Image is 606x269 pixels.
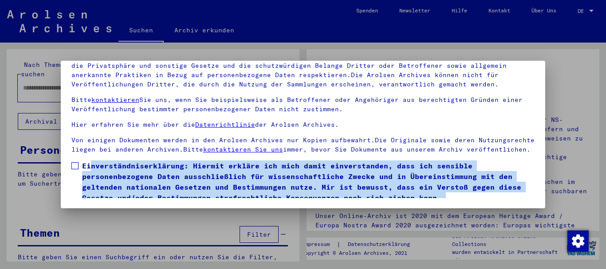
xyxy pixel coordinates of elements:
p: Hier erfahren Sie mehr über die der Arolsen Archives. [71,120,535,129]
a: Datenrichtlinie [195,121,255,129]
a: kontaktieren [91,96,139,104]
p: Bitte beachten Sie, dass dieses Portal über NS - Verfolgte sensible Daten zu identifizierten oder... [71,43,535,89]
a: kontaktieren Sie uns [203,145,283,153]
p: Bitte Sie uns, wenn Sie beispielsweise als Betroffener oder Angehöriger aus berechtigten Gründen ... [71,95,535,114]
p: Von einigen Dokumenten werden in den Arolsen Archives nur Kopien aufbewahrt.Die Originale sowie d... [71,136,535,154]
img: Zustimmung ändern [567,230,589,252]
span: Einverständniserklärung: Hiermit erkläre ich mich damit einverstanden, dass ich sensible personen... [82,160,535,203]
